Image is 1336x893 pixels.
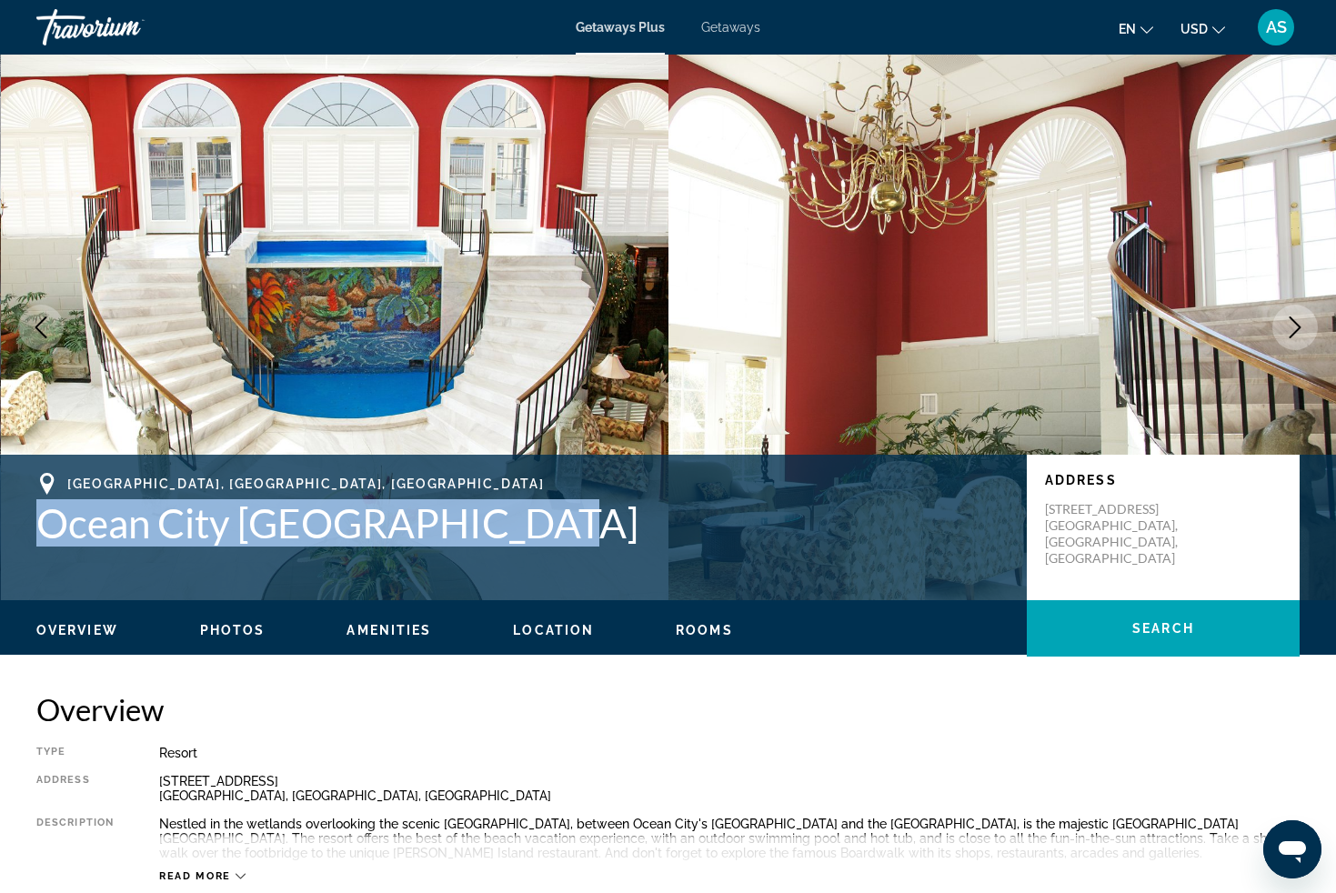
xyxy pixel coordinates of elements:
[1027,600,1300,657] button: Search
[1180,15,1225,42] button: Change currency
[36,622,118,638] button: Overview
[36,774,114,803] div: Address
[36,691,1300,727] h2: Overview
[1180,22,1208,36] span: USD
[36,623,118,637] span: Overview
[701,20,760,35] a: Getaways
[576,20,665,35] a: Getaways Plus
[159,746,1300,760] div: Resort
[36,499,1009,547] h1: Ocean City [GEOGRAPHIC_DATA]
[67,477,544,491] span: [GEOGRAPHIC_DATA], [GEOGRAPHIC_DATA], [GEOGRAPHIC_DATA]
[513,622,594,638] button: Location
[36,4,218,51] a: Travorium
[1132,621,1194,636] span: Search
[1045,473,1281,487] p: Address
[159,774,1300,803] div: [STREET_ADDRESS] [GEOGRAPHIC_DATA], [GEOGRAPHIC_DATA], [GEOGRAPHIC_DATA]
[1266,18,1287,36] span: AS
[159,870,231,882] span: Read more
[676,623,733,637] span: Rooms
[347,623,431,637] span: Amenities
[200,623,266,637] span: Photos
[18,305,64,350] button: Previous image
[1263,820,1321,878] iframe: Button to launch messaging window
[1272,305,1318,350] button: Next image
[159,817,1300,860] div: Nestled in the wetlands overlooking the scenic [GEOGRAPHIC_DATA], between Ocean City's [GEOGRAPHI...
[1119,15,1153,42] button: Change language
[200,622,266,638] button: Photos
[1119,22,1136,36] span: en
[36,817,114,860] div: Description
[159,869,246,883] button: Read more
[36,746,114,760] div: Type
[347,622,431,638] button: Amenities
[676,622,733,638] button: Rooms
[1252,8,1300,46] button: User Menu
[513,623,594,637] span: Location
[1045,501,1190,567] p: [STREET_ADDRESS] [GEOGRAPHIC_DATA], [GEOGRAPHIC_DATA], [GEOGRAPHIC_DATA]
